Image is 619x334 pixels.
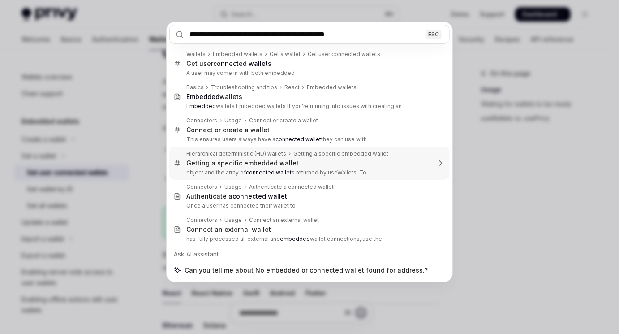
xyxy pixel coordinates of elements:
[213,51,262,58] div: Embedded wallets
[308,51,380,58] div: Get user connected wallets
[246,169,292,176] b: connected wallet
[249,183,334,191] div: Authenticate a connected wallet
[186,84,204,91] div: Basics
[186,217,217,224] div: Connectors
[186,183,217,191] div: Connectors
[186,126,270,134] div: Connect or create a wallet
[186,103,431,110] p: wallets Embedded wallets If you're running into issues with creating an
[307,84,357,91] div: Embedded wallets
[169,246,450,262] div: Ask AI assistant
[186,136,431,143] p: This ensures users always have a they can use with
[249,117,318,124] div: Connect or create a wallet
[224,183,242,191] div: Usage
[186,117,217,124] div: Connectors
[186,192,287,200] div: Authenticate a
[284,84,300,91] div: React
[186,93,242,101] div: wallets
[275,136,321,143] b: connected wallet
[186,69,431,77] p: A user may come in with both embedded
[186,60,271,68] div: Get user s
[186,93,219,100] b: Embedded
[186,202,431,209] p: Once a user has connected their wallet to
[186,169,431,176] p: object and the array of s returned by useWallets. To
[426,30,442,39] div: ESC
[185,266,428,275] span: Can you tell me about No embedded or connected wallet found for address.?
[232,192,287,200] b: connected wallet
[249,217,319,224] div: Connect an external wallet
[270,51,301,58] div: Get a wallet
[186,150,286,157] div: Hierarchical deterministic (HD) wallets
[186,159,299,167] div: Getting a specific embedded wallet
[186,235,431,243] p: has fully processed all external and wallet connections, use the
[186,51,206,58] div: Wallets
[186,103,216,109] b: Embedded
[280,235,310,242] b: embedded
[186,226,271,234] div: Connect an external wallet
[211,84,277,91] div: Troubleshooting and tips
[293,150,388,157] div: Getting a specific embedded wallet
[224,117,242,124] div: Usage
[224,217,242,224] div: Usage
[213,60,268,67] b: connected wallet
